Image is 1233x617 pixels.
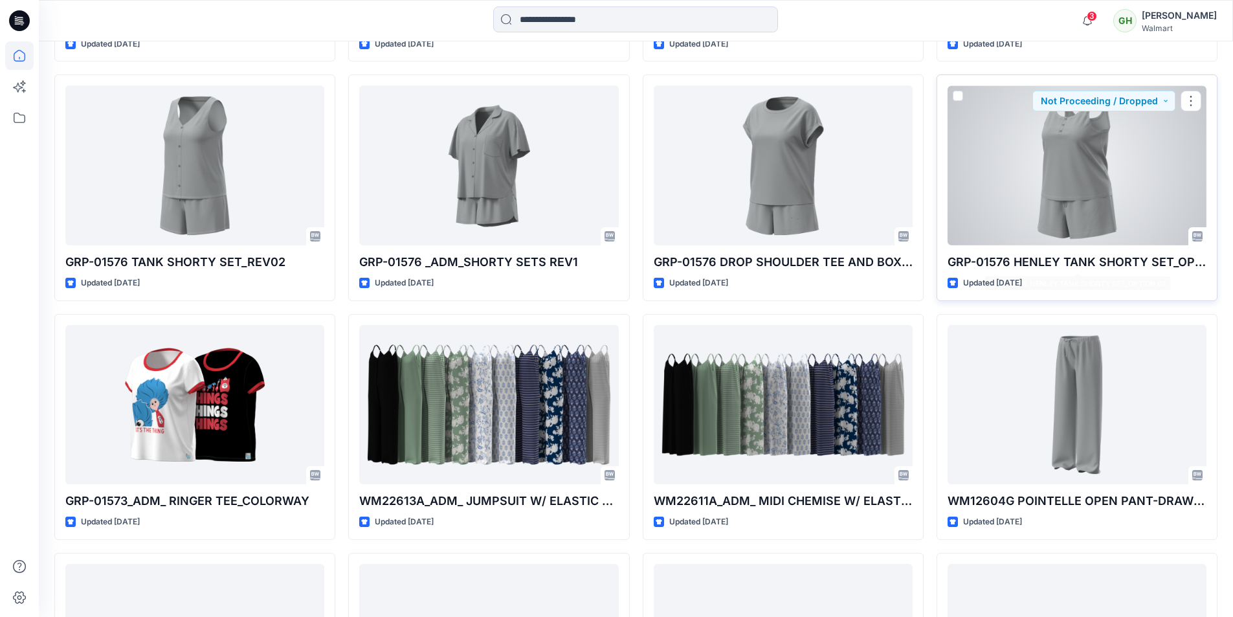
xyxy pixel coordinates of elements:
[359,492,618,510] p: WM22613A_ADM_ JUMPSUIT W/ ELASTIC NECKLINE_COLORWAY
[375,276,434,290] p: Updated [DATE]
[654,492,913,510] p: WM22611A_ADM_ MIDI CHEMISE W/ ELASTIC NECKLINE_COLORWAY
[654,85,913,245] a: GRP-01576 DROP SHOULDER TEE AND BOXER SET OPT
[81,38,140,51] p: Updated [DATE]
[359,85,618,245] a: GRP-01576 _ADM_SHORTY SETS REV1
[948,492,1206,510] p: WM12604G POINTELLE OPEN PANT-DRAWCORD_Proto comment applied pattern
[1142,8,1217,23] div: [PERSON_NAME]
[963,515,1022,529] p: Updated [DATE]
[65,85,324,245] a: GRP-01576 TANK SHORTY SET_REV02
[963,38,1022,51] p: Updated [DATE]
[1087,11,1097,21] span: 3
[654,253,913,271] p: GRP-01576 DROP SHOULDER TEE AND BOXER SET OPT
[1142,23,1217,33] div: Walmart
[65,253,324,271] p: GRP-01576 TANK SHORTY SET_REV02
[1113,9,1137,32] div: GH
[359,253,618,271] p: GRP-01576 _ADM_SHORTY SETS REV1
[963,276,1022,290] p: Updated [DATE]
[375,38,434,51] p: Updated [DATE]
[81,515,140,529] p: Updated [DATE]
[669,38,728,51] p: Updated [DATE]
[81,276,140,290] p: Updated [DATE]
[65,492,324,510] p: GRP-01573_ADM_ RINGER TEE_COLORWAY
[669,515,728,529] p: Updated [DATE]
[359,325,618,485] a: WM22613A_ADM_ JUMPSUIT W/ ELASTIC NECKLINE_COLORWAY
[65,325,324,485] a: GRP-01573_ADM_ RINGER TEE_COLORWAY
[375,515,434,529] p: Updated [DATE]
[654,325,913,485] a: WM22611A_ADM_ MIDI CHEMISE W/ ELASTIC NECKLINE_COLORWAY
[669,276,728,290] p: Updated [DATE]
[948,325,1206,485] a: WM12604G POINTELLE OPEN PANT-DRAWCORD_Proto comment applied pattern
[948,85,1206,245] a: GRP-01576 HENLEY TANK SHORTY SET_OPTION 02
[948,253,1206,271] p: GRP-01576 HENLEY TANK SHORTY SET_OPTION 02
